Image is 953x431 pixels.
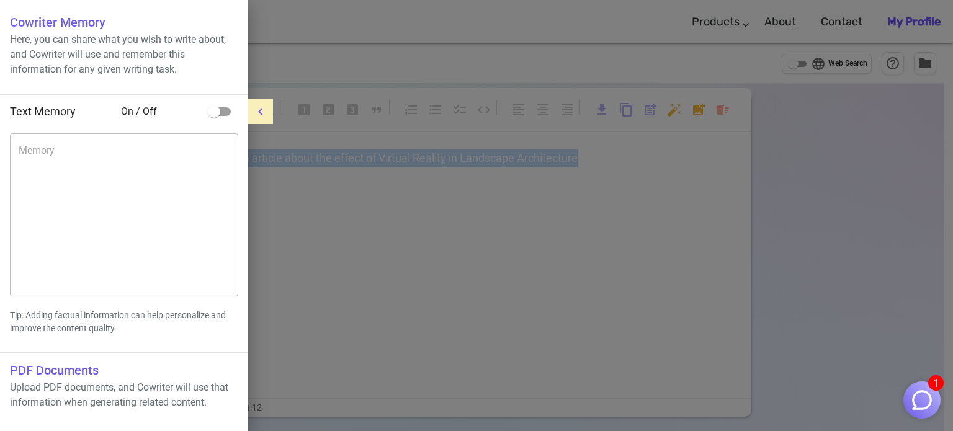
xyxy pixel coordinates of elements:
span: 1 [928,375,944,391]
h6: Cowriter Memory [10,12,238,32]
p: Here, you can share what you wish to write about, and Cowriter will use and remember this informa... [10,32,238,77]
button: menu [248,99,273,124]
p: Tip: Adding factual information can help personalize and improve the content quality. [10,309,238,335]
img: Close chat [910,388,934,412]
p: Upload PDF documents, and Cowriter will use that information when generating related content. [10,380,238,410]
span: On / Off [121,104,202,119]
span: Text Memory [10,105,76,118]
h6: PDF Documents [10,360,238,380]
